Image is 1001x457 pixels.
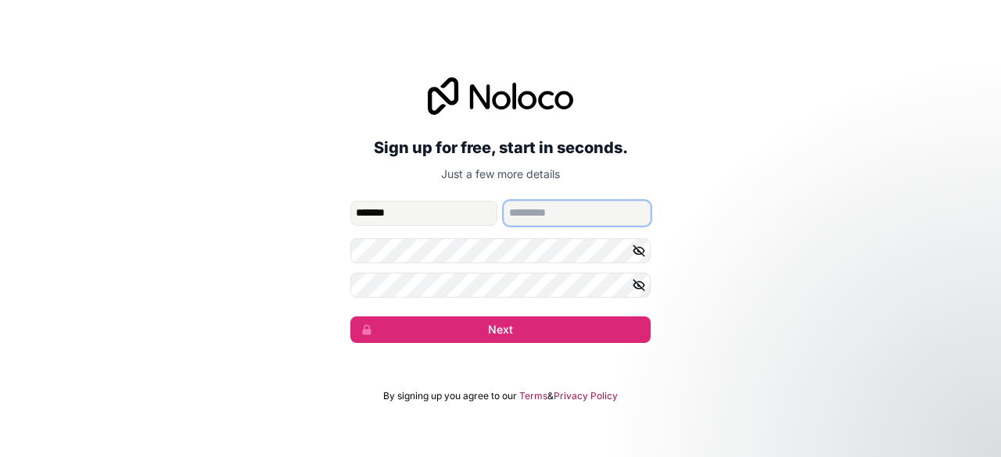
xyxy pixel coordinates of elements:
input: Confirm password [350,273,651,298]
input: family-name [504,201,651,226]
a: Terms [519,390,547,402]
input: given-name [350,201,497,226]
span: & [547,390,554,402]
iframe: Intercom notifications message [688,340,1001,449]
h2: Sign up for free, start in seconds. [350,134,651,162]
span: By signing up you agree to our [383,390,517,402]
p: Just a few more details [350,166,651,182]
input: Password [350,238,651,263]
button: Next [350,316,651,343]
a: Privacy Policy [554,390,618,402]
